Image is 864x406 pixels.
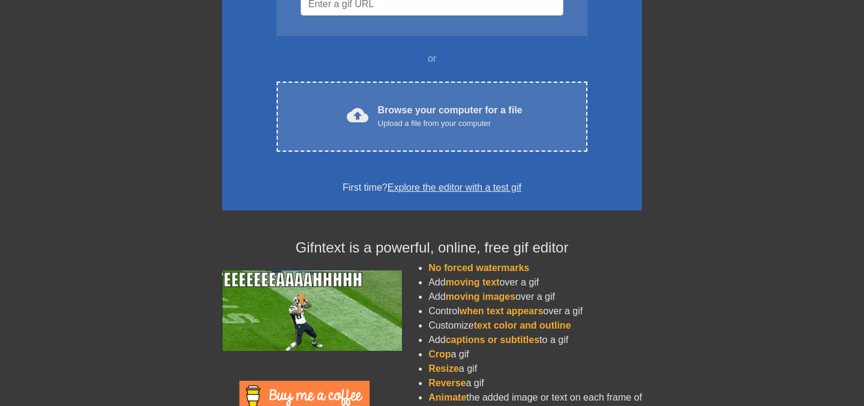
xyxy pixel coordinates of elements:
[428,378,466,388] span: Reverse
[388,182,521,193] a: Explore the editor with a test gif
[253,52,611,66] div: or
[446,291,515,302] span: moving images
[428,318,642,333] li: Customize
[428,304,642,318] li: Control over a gif
[428,376,642,390] li: a gif
[428,333,642,347] li: Add to a gif
[222,270,402,351] img: football_small.gif
[428,263,529,273] span: No forced watermarks
[428,349,451,359] span: Crop
[446,335,539,345] span: captions or subtitles
[347,104,368,126] span: cloud_upload
[428,290,642,304] li: Add over a gif
[428,392,466,402] span: Animate
[222,239,642,257] h4: Gifntext is a powerful, online, free gif editor
[428,347,642,362] li: a gif
[238,181,626,195] div: First time?
[428,362,642,376] li: a gif
[428,275,642,290] li: Add over a gif
[378,103,523,130] div: Browse your computer for a file
[428,363,459,374] span: Resize
[460,306,544,316] span: when text appears
[474,320,571,330] span: text color and outline
[446,277,500,287] span: moving text
[378,118,523,130] div: Upload a file from your computer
